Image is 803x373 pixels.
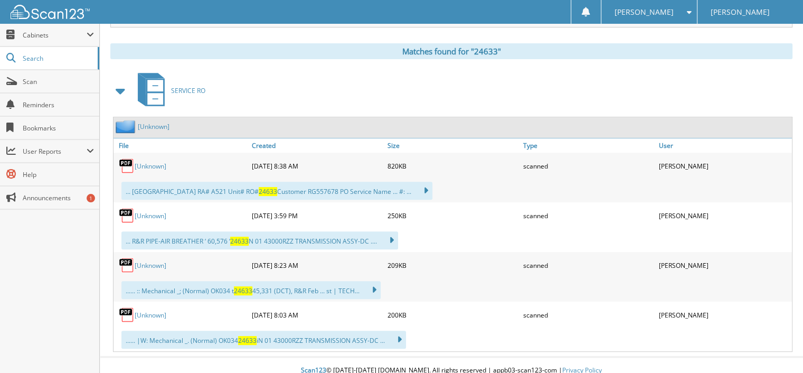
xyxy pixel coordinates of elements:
[23,124,94,133] span: Bookmarks
[385,304,521,325] div: 200KB
[249,138,385,153] a: Created
[385,255,521,276] div: 209KB
[171,86,205,95] span: SERVICE RO
[110,43,792,59] div: Matches found for "24633"
[249,155,385,176] div: [DATE] 8:38 AM
[521,205,656,226] div: scanned
[23,170,94,179] span: Help
[521,155,656,176] div: scanned
[711,9,770,15] span: [PERSON_NAME]
[135,211,166,220] a: [Unknown]
[521,255,656,276] div: scanned
[23,147,87,156] span: User Reports
[135,261,166,270] a: [Unknown]
[11,5,90,19] img: scan123-logo-white.svg
[121,331,406,349] div: ...... |W: Mechanical _. (Normal) OK034 iN 01 43000RZZ TRANSMISSION ASSY-DC ...
[23,193,94,202] span: Announcements
[521,138,656,153] a: Type
[23,77,94,86] span: Scan
[385,205,521,226] div: 250KB
[249,304,385,325] div: [DATE] 8:03 AM
[259,187,277,196] span: 24633
[119,257,135,273] img: PDF.png
[121,281,381,299] div: ...... :: Mechanical _; (Normal) OK034 t 45,331 (DCT), R&R Feb ... st | TECH...
[23,100,94,109] span: Reminders
[656,205,792,226] div: [PERSON_NAME]
[135,311,166,320] a: [Unknown]
[656,155,792,176] div: [PERSON_NAME]
[385,155,521,176] div: 820KB
[121,182,432,200] div: ... [GEOGRAPHIC_DATA] RA# A521 Unit# RO# Customer RG557678 PO Service Name ... #: ...
[131,70,205,111] a: SERVICE RO
[656,138,792,153] a: User
[23,54,92,63] span: Search
[238,336,257,345] span: 24633
[121,231,398,249] div: ... R&R PIPE-AIR BREATHER ‘ 60,576 ‘ N 01 43000RZZ TRANSMISSION ASSY-DC ....
[234,286,252,295] span: 24633
[249,205,385,226] div: [DATE] 3:59 PM
[23,31,87,40] span: Cabinets
[656,255,792,276] div: [PERSON_NAME]
[114,138,249,153] a: File
[135,162,166,171] a: [Unknown]
[656,304,792,325] div: [PERSON_NAME]
[119,208,135,223] img: PDF.png
[87,194,95,202] div: 1
[521,304,656,325] div: scanned
[385,138,521,153] a: Size
[230,237,249,246] span: 24633
[116,120,138,133] img: folder2.png
[615,9,674,15] span: [PERSON_NAME]
[119,158,135,174] img: PDF.png
[119,307,135,323] img: PDF.png
[138,122,169,131] a: [Unknown]
[249,255,385,276] div: [DATE] 8:23 AM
